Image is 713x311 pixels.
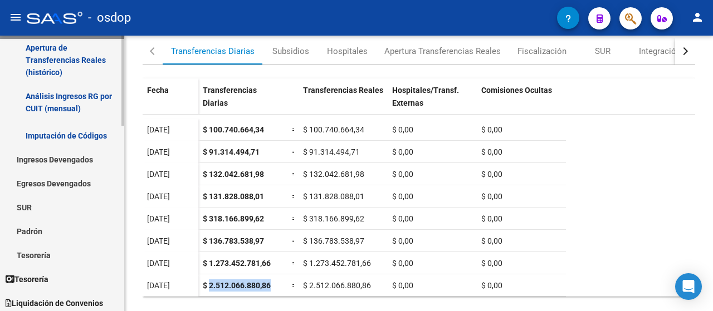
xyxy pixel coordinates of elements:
span: $ 318.166.899,62 [303,214,364,223]
span: [DATE] [147,281,170,290]
datatable-header-cell: Transferencias Reales [299,78,388,125]
span: $ 0,00 [481,147,502,156]
span: = [292,147,296,156]
span: $ 0,00 [481,170,502,179]
span: $ 0,00 [481,192,502,201]
span: $ 1.273.452.781,66 [303,259,371,268]
mat-icon: menu [9,11,22,24]
span: Comisiones Ocultas [481,86,552,95]
span: $ 0,00 [392,125,413,134]
span: Transferencias Reales [303,86,383,95]
span: $ 0,00 [481,214,502,223]
span: $ 0,00 [392,192,413,201]
span: = [292,125,296,134]
span: [DATE] [147,236,170,245]
div: Transferencias Diarias [171,45,255,57]
datatable-header-cell: Comisiones Ocultas [477,78,566,125]
span: $ 0,00 [392,214,413,223]
div: Apertura Transferencias Reales [384,45,501,57]
span: = [292,259,296,268]
span: [DATE] [147,170,170,179]
span: $ 0,00 [392,147,413,156]
span: [DATE] [147,192,170,201]
span: = [292,281,296,290]
span: $ 100.740.664,34 [303,125,364,134]
span: = [292,214,296,223]
span: $ 91.314.494,71 [303,147,360,156]
span: $ 131.828.088,01 [303,192,364,201]
span: $ 1.273.452.781,66 [203,259,271,268]
span: $ 136.783.538,97 [303,236,364,245]
span: Liquidación de Convenios [6,297,103,309]
span: $ 132.042.681,98 [203,170,264,179]
span: $ 91.314.494,71 [203,147,260,156]
datatable-header-cell: Transferencias Diarias [198,78,287,125]
span: $ 318.166.899,62 [203,214,264,223]
span: - osdop [88,6,131,30]
mat-icon: person [691,11,704,24]
div: Subsidios [272,45,309,57]
span: $ 136.783.538,97 [203,236,264,245]
span: = [292,192,296,201]
span: $ 131.828.088,01 [203,192,264,201]
div: Integración [639,45,681,57]
div: SUR [595,45,611,57]
div: Hospitales [327,45,368,57]
span: $ 0,00 [481,281,502,290]
span: Hospitales/Transf. Externas [392,86,459,107]
span: [DATE] [147,125,170,134]
span: = [292,170,296,179]
span: $ 0,00 [392,236,413,245]
div: Open Intercom Messenger [675,273,702,300]
span: $ 0,00 [392,281,413,290]
div: Fiscalización [517,45,567,57]
span: [DATE] [147,147,170,156]
span: Fecha [147,86,169,95]
span: $ 0,00 [481,259,502,268]
span: [DATE] [147,259,170,268]
span: Transferencias Diarias [203,86,257,107]
span: $ 0,00 [392,259,413,268]
datatable-header-cell: Fecha [143,78,198,125]
span: $ 0,00 [481,236,502,245]
span: $ 100.740.664,34 [203,125,264,134]
span: [DATE] [147,214,170,223]
span: $ 132.042.681,98 [303,170,364,179]
span: $ 2.512.066.880,86 [303,281,371,290]
span: $ 0,00 [392,170,413,179]
span: $ 2.512.066.880,86 [203,281,271,290]
span: = [292,236,296,245]
span: $ 0,00 [481,125,502,134]
span: Tesorería [6,273,48,285]
datatable-header-cell: Hospitales/Transf. Externas [388,78,477,125]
